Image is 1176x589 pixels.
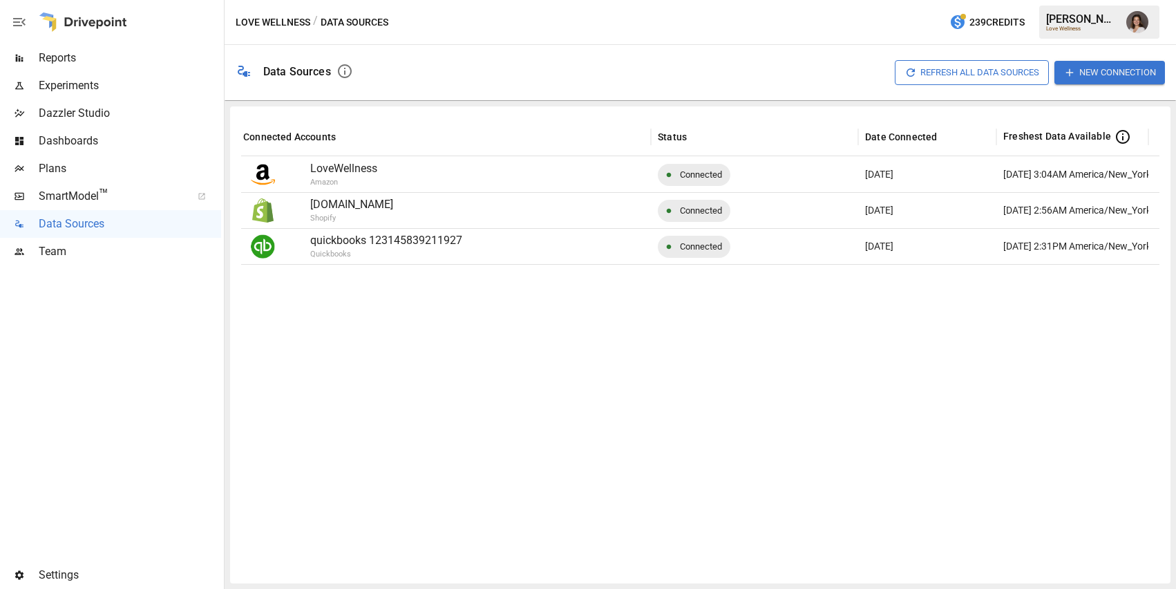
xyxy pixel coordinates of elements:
button: New Connection [1054,61,1165,84]
div: Jul 18 2024 [858,228,996,264]
span: Data Sources [39,216,221,232]
img: Quickbooks Logo [251,234,275,259]
div: [DATE] 2:56AM America/New_York [1003,193,1151,228]
div: [DATE] 2:31PM America/New_York [1003,229,1151,264]
span: Settings [39,567,221,583]
div: [DATE] 3:04AM America/New_York [1003,157,1151,192]
button: Sort [337,127,357,147]
img: Amazon Logo [251,162,275,187]
div: Jul 10 2025 [858,192,996,228]
div: Jul 18 2024 [858,156,996,192]
span: SmartModel [39,188,182,205]
span: Plans [39,160,221,177]
span: ™ [99,186,108,203]
button: Sort [1157,127,1176,147]
span: Connected [672,229,730,264]
div: Data Sources [263,65,331,78]
p: [DOMAIN_NAME] [310,196,644,213]
span: Reports [39,50,221,66]
p: quickbooks 123145839211927 [310,232,644,249]
img: Franziska Ibscher [1126,11,1148,33]
span: Connected [672,157,730,192]
button: Refresh All Data Sources [895,60,1049,84]
div: Love Wellness [1046,26,1118,32]
span: 239 Credits [969,14,1025,31]
div: Status [658,131,687,142]
span: Experiments [39,77,221,94]
span: Connected [672,193,730,228]
div: Connected Accounts [243,131,336,142]
button: Love Wellness [236,14,310,31]
img: Shopify Logo [251,198,275,223]
span: Freshest Data Available [1003,129,1111,143]
p: Shopify [310,213,718,225]
button: 239Credits [944,10,1030,35]
span: Team [39,243,221,260]
span: Dazzler Studio [39,105,221,122]
div: [PERSON_NAME] [1046,12,1118,26]
div: / [313,14,318,31]
p: Quickbooks [310,249,718,261]
button: Sort [688,127,708,147]
span: Dashboards [39,133,221,149]
div: Date Connected [865,131,937,142]
button: Franziska Ibscher [1118,3,1157,41]
p: LoveWellness [310,160,644,177]
p: Amazon [310,177,718,189]
button: Sort [938,127,958,147]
